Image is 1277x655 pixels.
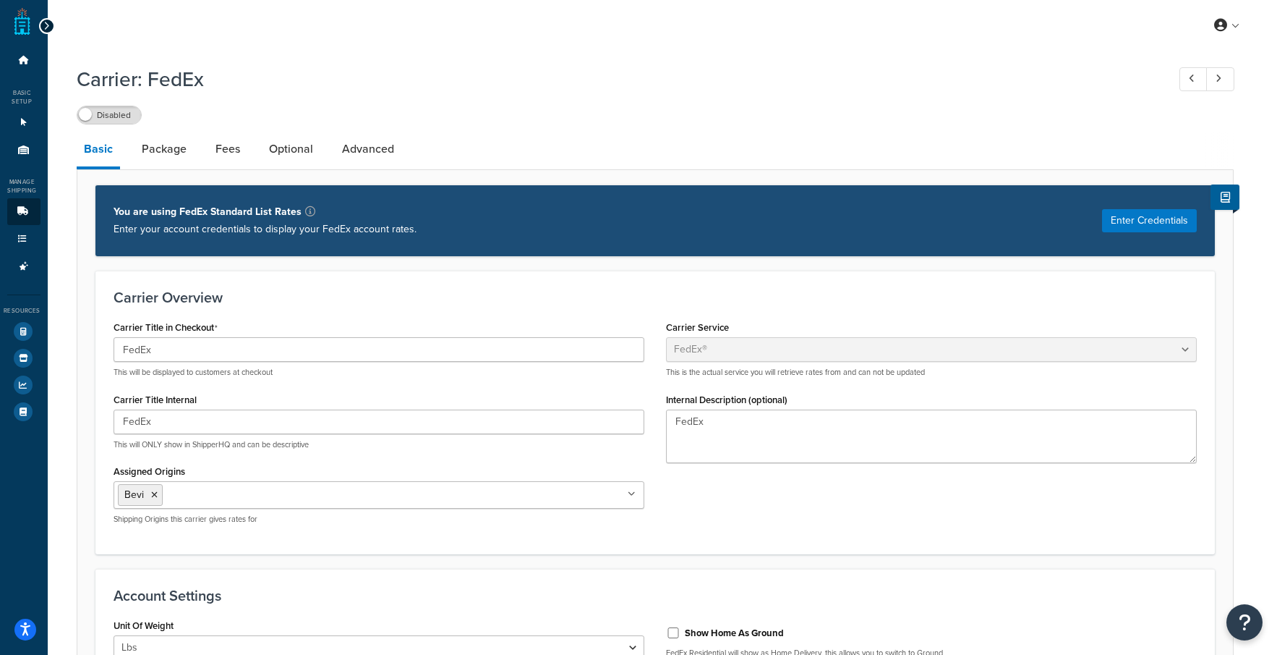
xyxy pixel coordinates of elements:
[7,137,40,164] li: Origins
[666,410,1197,463] textarea: FedEx
[7,47,40,74] li: Dashboard
[262,132,320,166] a: Optional
[666,322,729,333] label: Carrier Service
[1210,185,1239,210] button: Show Help Docs
[7,318,40,345] li: Test Your Rates
[7,226,40,253] li: Shipping Rules
[114,394,197,405] label: Carrier Title Internal
[7,345,40,371] li: Marketplace
[208,132,247,166] a: Fees
[114,322,218,334] label: Carrier Title in Checkout
[114,439,644,450] p: This will ONLY show in ShipperHQ and can be descriptive
[77,106,141,124] label: Disabled
[114,367,644,378] p: This will be displayed to customers at checkout
[7,372,40,398] li: Analytics
[124,487,144,502] span: Bevi
[685,627,784,640] label: Show Home As Ground
[7,198,40,225] li: Carriers
[114,290,1197,305] h3: Carrier Overview
[666,367,1197,378] p: This is the actual service you will retrieve rates from and can not be updated
[114,620,174,631] label: Unit Of Weight
[7,109,40,136] li: Websites
[1226,604,1263,641] button: Open Resource Center
[114,203,417,221] p: You are using FedEx Standard List Rates
[114,514,644,525] p: Shipping Origins this carrier gives rates for
[335,132,401,166] a: Advanced
[7,399,40,425] li: Help Docs
[114,588,1197,604] h3: Account Settings
[666,394,787,405] label: Internal Description (optional)
[7,253,40,280] li: Advanced Features
[77,132,120,169] a: Basic
[77,65,1153,93] h1: Carrier: FedEx
[1206,67,1234,91] a: Next Record
[134,132,194,166] a: Package
[114,221,417,238] p: Enter your account credentials to display your FedEx account rates.
[1102,209,1197,232] button: Enter Credentials
[1179,67,1208,91] a: Previous Record
[114,466,185,477] label: Assigned Origins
